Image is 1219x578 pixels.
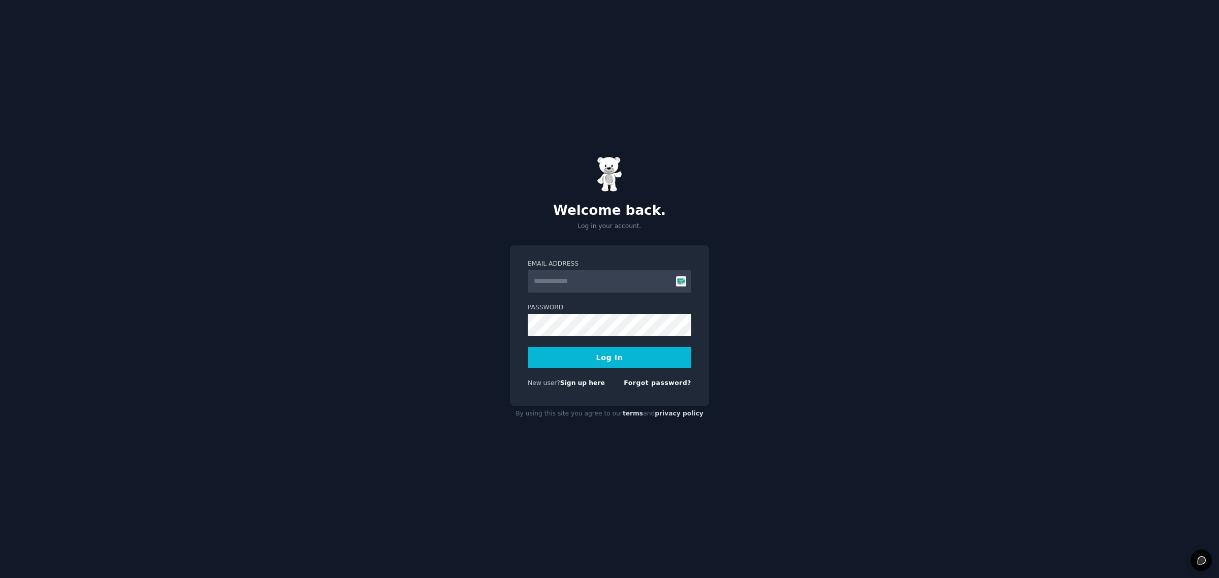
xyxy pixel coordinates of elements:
h2: Welcome back. [510,203,709,219]
span: New user? [528,379,560,387]
button: Log In [528,347,691,368]
label: Password [528,303,691,312]
a: Sign up here [560,379,605,387]
a: terms [623,410,643,417]
p: Log in your account. [510,222,709,231]
img: Gummy Bear [597,156,622,192]
a: Forgot password? [624,379,691,387]
label: Email Address [528,260,691,269]
a: privacy policy [655,410,703,417]
div: By using this site you agree to our and [510,406,709,422]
